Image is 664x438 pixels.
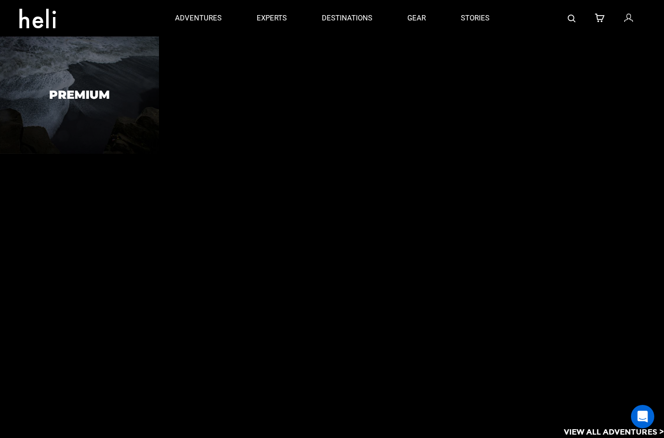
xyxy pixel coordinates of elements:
[257,13,287,23] p: experts
[631,405,654,428] div: Open Intercom Messenger
[568,15,576,22] img: search-bar-icon.svg
[49,89,110,101] h3: Premium
[564,427,664,438] p: View All Adventures >
[322,13,372,23] p: destinations
[175,13,222,23] p: adventures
